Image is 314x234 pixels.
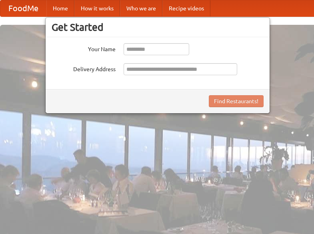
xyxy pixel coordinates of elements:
[74,0,120,16] a: How it works
[209,95,264,107] button: Find Restaurants!
[0,0,46,16] a: FoodMe
[46,0,74,16] a: Home
[52,43,116,53] label: Your Name
[120,0,162,16] a: Who we are
[162,0,210,16] a: Recipe videos
[52,21,264,33] h3: Get Started
[52,63,116,73] label: Delivery Address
